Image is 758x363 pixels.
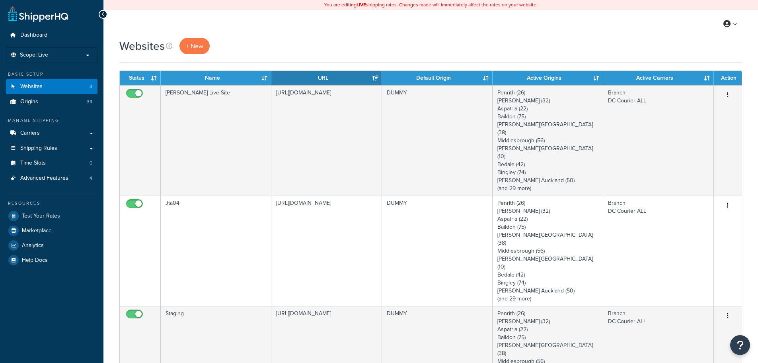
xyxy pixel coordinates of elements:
a: Analytics [6,238,97,253]
b: LIVE [357,1,366,8]
th: Name: activate to sort column ascending [161,71,271,85]
span: 4 [90,175,92,182]
td: Branch DC Courier ALL [603,196,714,306]
div: Resources [6,200,97,207]
a: Help Docs [6,253,97,267]
span: Help Docs [22,257,48,264]
span: Scope: Live [20,52,48,59]
span: Shipping Rules [20,145,57,152]
span: Origins [20,98,38,105]
th: URL: activate to sort column ascending [271,71,382,85]
li: Origins [6,94,97,109]
a: Dashboard [6,28,97,43]
span: 3 [90,83,92,90]
a: Time Slots 0 [6,156,97,171]
a: Advanced Features 4 [6,171,97,186]
div: Basic Setup [6,71,97,78]
th: Active Origins: activate to sort column ascending [493,71,603,85]
a: ShipperHQ Home [8,6,68,22]
li: Time Slots [6,156,97,171]
a: Test Your Rates [6,209,97,223]
li: Websites [6,79,97,94]
a: Origins 39 [6,94,97,109]
a: Marketplace [6,224,97,238]
span: Analytics [22,242,44,249]
span: Carriers [20,130,40,137]
th: Default Origin: activate to sort column ascending [382,71,493,85]
td: Penrith (26) [PERSON_NAME] (32) Aspatria (22) Baildon (75) [PERSON_NAME][GEOGRAPHIC_DATA] (38) Mi... [493,196,603,306]
td: [URL][DOMAIN_NAME] [271,85,382,196]
h1: Websites [119,38,165,54]
td: Penrith (26) [PERSON_NAME] (32) Aspatria (22) Baildon (75) [PERSON_NAME][GEOGRAPHIC_DATA] (38) Mi... [493,85,603,196]
span: 0 [90,160,92,167]
td: Branch DC Courier ALL [603,85,714,196]
span: Time Slots [20,160,46,167]
span: Test Your Rates [22,213,60,220]
a: + New [179,38,210,54]
li: Advanced Features [6,171,97,186]
td: Jta04 [161,196,271,306]
th: Status: activate to sort column ascending [120,71,161,85]
a: Websites 3 [6,79,97,94]
button: Open Resource Center [730,335,750,355]
span: Marketplace [22,228,52,234]
span: Websites [20,83,43,90]
span: 39 [87,98,92,105]
a: Carriers [6,126,97,141]
div: Manage Shipping [6,117,97,124]
td: [PERSON_NAME] Live Site [161,85,271,196]
th: Active Carriers: activate to sort column ascending [603,71,714,85]
span: + New [186,41,203,51]
td: DUMMY [382,196,493,306]
td: DUMMY [382,85,493,196]
th: Action [714,71,742,85]
span: Dashboard [20,32,47,39]
a: Shipping Rules [6,141,97,156]
span: Advanced Features [20,175,68,182]
td: [URL][DOMAIN_NAME] [271,196,382,306]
